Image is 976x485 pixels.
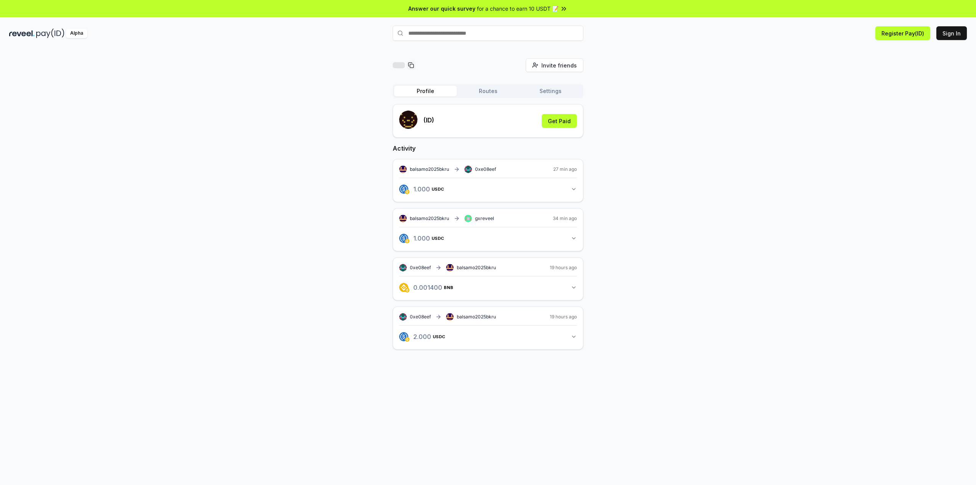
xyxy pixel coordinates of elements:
span: 19 hours ago [550,314,577,320]
span: 0xe08eef [410,265,431,270]
button: Settings [519,86,582,96]
span: Invite friends [541,61,577,69]
button: 1.000USDC [399,232,577,245]
button: Sign In [936,26,967,40]
img: logo.png [399,332,408,341]
h2: Activity [393,144,583,153]
button: Register Pay(ID) [875,26,930,40]
img: logo.png [399,234,408,243]
span: balsamo2025bkru [410,166,449,172]
span: Answer our quick survey [408,5,475,13]
span: USDC [432,236,444,241]
span: balsamo2025bkru [410,215,449,222]
span: USDC [433,334,445,339]
button: Invite friends [526,58,583,72]
span: 19 hours ago [550,265,577,271]
span: balsamo2025bkru [457,314,496,320]
img: logo.png [405,288,409,292]
p: (ID) [424,116,434,125]
button: Get Paid [542,114,577,128]
button: 1.000USDC [399,183,577,196]
span: 0xe08eef [475,166,496,172]
img: logo.png [405,337,409,342]
span: for a chance to earn 10 USDT 📝 [477,5,559,13]
div: Alpha [66,29,87,38]
span: 0xe08eef [410,314,431,320]
img: logo.png [399,283,408,292]
span: 34 min ago [553,215,577,222]
span: 27 min ago [553,166,577,172]
img: reveel_dark [9,29,35,38]
button: Routes [457,86,519,96]
span: balsamo2025bkru [457,265,496,271]
span: gxreveel [475,215,494,222]
img: logo.png [405,239,409,243]
img: logo.png [399,185,408,194]
button: 0.001400BNB [399,281,577,294]
button: 2.000USDC [399,330,577,343]
span: USDC [432,187,444,191]
img: logo.png [405,190,409,194]
img: pay_id [36,29,64,38]
button: Profile [394,86,457,96]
